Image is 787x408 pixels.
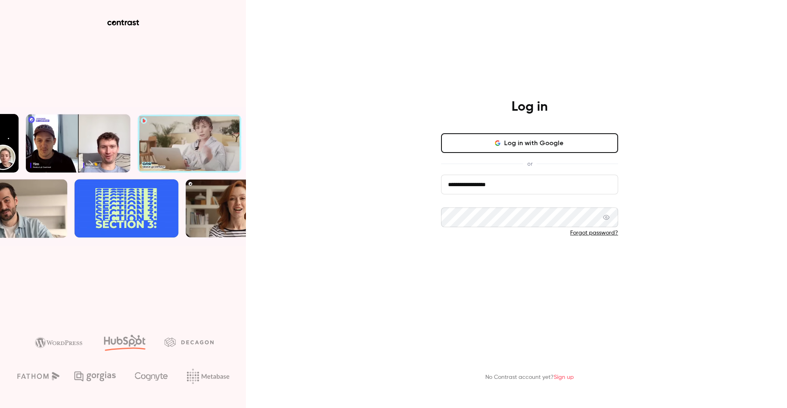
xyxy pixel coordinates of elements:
a: Sign up [554,374,574,380]
button: Log in [441,250,618,270]
span: or [523,160,537,168]
img: decagon [164,337,214,346]
p: No Contrast account yet? [485,373,574,382]
button: Log in with Google [441,133,618,153]
h4: Log in [512,99,548,115]
a: Forgot password? [570,230,618,236]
